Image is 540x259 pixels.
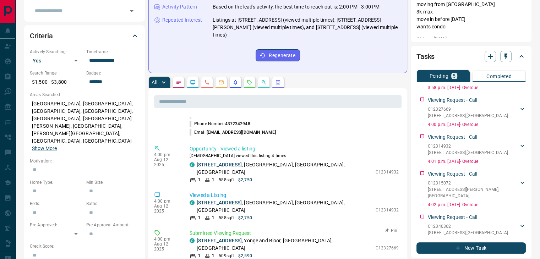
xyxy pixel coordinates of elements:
[197,161,372,176] p: , [GEOGRAPHIC_DATA], [GEOGRAPHIC_DATA], [GEOGRAPHIC_DATA]
[190,153,399,159] p: [DEMOGRAPHIC_DATA] viewed this listing 4 times
[30,222,83,228] p: Pre-Approved:
[428,170,477,178] p: Viewing Request - Call
[428,106,508,112] p: C12327669
[219,215,234,221] p: 588 sqft
[213,16,401,39] p: Listings at [STREET_ADDRESS] (viewed multiple times), [STREET_ADDRESS][PERSON_NAME] (viewed multi...
[30,55,83,66] div: Yes
[154,199,179,204] p: 4:00 pm
[204,79,210,85] svg: Calls
[428,223,508,230] p: C12340362
[30,200,83,207] p: Beds:
[198,215,201,221] p: 1
[416,1,526,31] p: moving from [GEOGRAPHIC_DATA] 3k max move in before [DATE] wants condo
[247,79,252,85] svg: Requests
[238,215,252,221] p: $2,750
[416,36,447,41] p: 2:55 pm [DATE]
[381,227,402,234] button: Pin
[275,79,281,85] svg: Agent Actions
[30,92,139,98] p: Areas Searched:
[486,74,512,79] p: Completed
[197,199,372,214] p: , [GEOGRAPHIC_DATA], [GEOGRAPHIC_DATA], [GEOGRAPHIC_DATA]
[428,180,519,186] p: C12315072
[225,121,250,126] span: 4372342948
[32,145,57,152] button: Show More
[190,121,250,127] p: Phone Number:
[176,79,181,85] svg: Notes
[86,70,139,76] p: Budget:
[30,158,139,164] p: Motivation:
[238,253,252,259] p: $2,590
[213,3,380,11] p: Based on the lead's activity, the best time to reach out is: 2:00 PM - 3:00 PM
[197,238,242,243] a: [STREET_ADDRESS]
[428,230,508,236] p: [STREET_ADDRESS] , [GEOGRAPHIC_DATA]
[190,238,195,243] div: condos.ca
[428,97,477,104] p: Viewing Request - Call
[154,204,179,214] p: Aug 12 2025
[86,200,139,207] p: Baths:
[416,242,526,254] button: New Task
[198,177,201,183] p: 1
[197,162,242,167] a: [STREET_ADDRESS]
[127,6,137,16] button: Open
[428,133,477,141] p: Viewing Request - Call
[30,27,139,44] div: Criteria
[207,130,276,135] span: [EMAIL_ADDRESS][DOMAIN_NAME]
[428,202,526,208] p: 4:02 p.m. [DATE] - Overdue
[428,214,477,221] p: Viewing Request - Call
[376,169,399,175] p: C12314932
[428,142,526,157] div: C12314932[STREET_ADDRESS],[GEOGRAPHIC_DATA]
[154,242,179,252] p: Aug 12 2025
[212,177,214,183] p: 1
[428,178,526,200] div: C12315072[STREET_ADDRESS][PERSON_NAME],[GEOGRAPHIC_DATA]
[162,3,197,11] p: Activity Pattern
[261,79,267,85] svg: Opportunities
[86,179,139,186] p: Min Size:
[416,51,435,62] h2: Tasks
[197,237,372,252] p: , Yonge and Bloor, [GEOGRAPHIC_DATA], [GEOGRAPHIC_DATA]
[428,222,526,237] div: C12340362[STREET_ADDRESS],[GEOGRAPHIC_DATA]
[428,143,508,149] p: C12314932
[198,253,201,259] p: 1
[428,149,508,156] p: [STREET_ADDRESS] , [GEOGRAPHIC_DATA]
[428,84,526,91] p: 3:58 p.m. [DATE] - Overdue
[152,80,157,85] p: All
[30,179,83,186] p: Home Type:
[428,121,526,128] p: 4:00 p.m. [DATE] - Overdue
[453,73,456,78] p: 5
[190,162,195,167] div: condos.ca
[233,79,238,85] svg: Listing Alerts
[219,177,234,183] p: 588 sqft
[197,200,242,205] a: [STREET_ADDRESS]
[256,49,300,61] button: Regenerate
[190,145,399,153] p: Opportunity - Viewed a listing
[212,253,214,259] p: 1
[154,152,179,157] p: 4:00 pm
[30,76,83,88] p: $1,500 - $3,800
[190,79,196,85] svg: Lead Browsing Activity
[30,70,83,76] p: Search Range:
[30,49,83,55] p: Actively Searching:
[190,192,399,199] p: Viewed a Listing
[428,158,526,165] p: 4:01 p.m. [DATE] - Overdue
[416,48,526,65] div: Tasks
[219,253,234,259] p: 509 sqft
[190,200,195,205] div: condos.ca
[190,129,276,136] p: Email:
[154,157,179,167] p: Aug 12 2025
[86,222,139,228] p: Pre-Approval Amount:
[190,230,399,237] p: Submitted Viewing Request
[86,49,139,55] p: Timeframe:
[218,79,224,85] svg: Emails
[30,98,139,154] p: [GEOGRAPHIC_DATA], [GEOGRAPHIC_DATA], [GEOGRAPHIC_DATA], [GEOGRAPHIC_DATA], [GEOGRAPHIC_DATA], [G...
[154,237,179,242] p: 4:00 pm
[429,73,448,78] p: Pending
[428,105,526,120] div: C12327669[STREET_ADDRESS],[GEOGRAPHIC_DATA]
[238,177,252,183] p: $2,750
[428,186,519,199] p: [STREET_ADDRESS][PERSON_NAME] , [GEOGRAPHIC_DATA]
[376,207,399,213] p: C12314932
[162,16,202,24] p: Repeated Interest
[212,215,214,221] p: 1
[428,112,508,119] p: [STREET_ADDRESS] , [GEOGRAPHIC_DATA]
[30,30,53,42] h2: Criteria
[30,243,139,249] p: Credit Score:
